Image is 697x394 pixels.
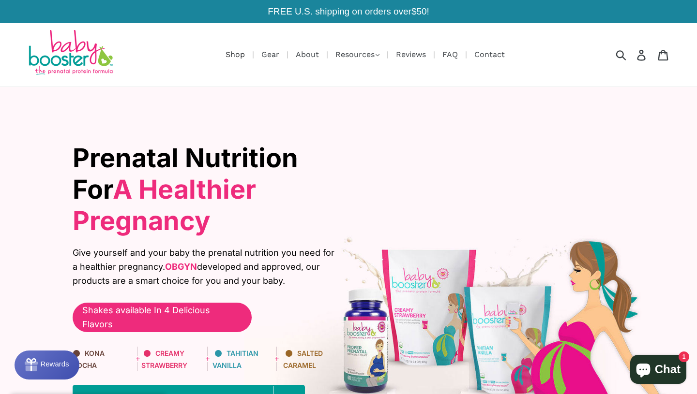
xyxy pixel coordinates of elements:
[15,350,79,379] button: Rewards
[291,48,324,60] a: About
[391,48,431,60] a: Reviews
[438,48,463,60] a: FAQ
[416,6,426,16] span: 50
[71,349,105,369] span: KONA Mocha
[26,9,54,17] span: Rewards
[73,246,341,288] span: Give yourself and your baby the prenatal nutrition you need for a healthier pregnancy. developed ...
[627,355,689,386] inbox-online-store-chat: Shopify online store chat
[27,30,114,77] img: Baby Booster Prenatal Protein Supplements
[82,304,242,332] span: Shakes available In 4 Delicious Flavors
[283,349,323,369] span: Salted Caramel
[141,349,187,369] span: Creamy Strawberry
[470,48,510,60] a: Contact
[221,48,250,60] a: Shop
[73,142,298,236] span: Prenatal Nutrition For
[165,262,197,272] b: OBGYN
[73,174,256,236] span: A Healthier Pregnancy
[257,48,284,60] a: Gear
[331,47,384,62] button: Resources
[411,6,417,16] span: $
[212,349,258,369] span: Tahitian Vanilla
[619,44,646,65] input: Search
